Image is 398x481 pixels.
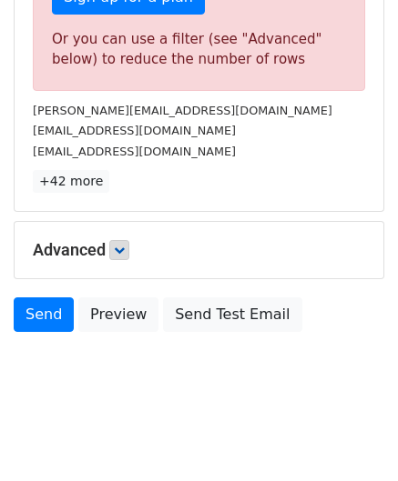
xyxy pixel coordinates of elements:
div: Or you can use a filter (see "Advanced" below) to reduce the number of rows [52,29,346,70]
a: Send Test Email [163,297,301,332]
a: Preview [78,297,158,332]
small: [PERSON_NAME][EMAIL_ADDRESS][DOMAIN_NAME] [33,104,332,117]
small: [EMAIL_ADDRESS][DOMAIN_NAME] [33,124,236,137]
iframe: Chat Widget [307,394,398,481]
small: [EMAIL_ADDRESS][DOMAIN_NAME] [33,145,236,158]
a: Send [14,297,74,332]
h5: Advanced [33,240,365,260]
a: +42 more [33,170,109,193]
